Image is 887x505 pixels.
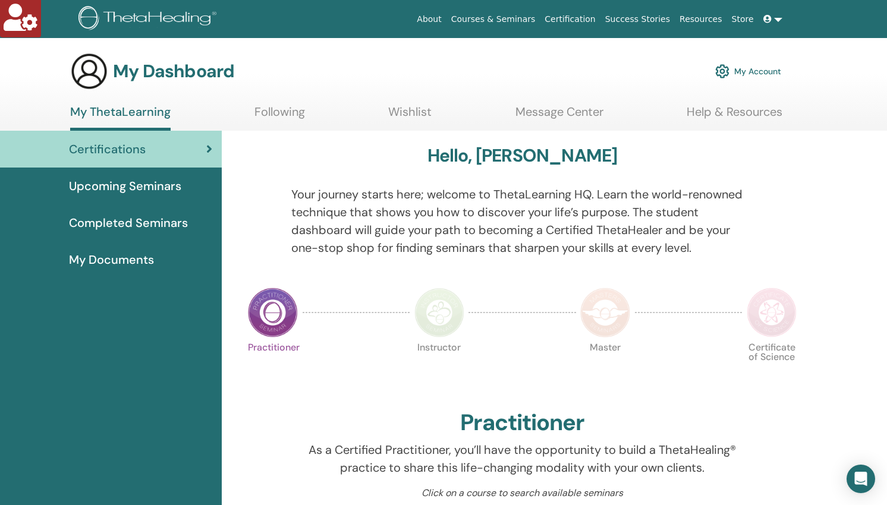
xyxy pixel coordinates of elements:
a: Following [254,105,305,128]
span: Completed Seminars [69,214,188,232]
h3: Hello, [PERSON_NAME] [427,145,618,166]
a: My ThetaLearning [70,105,171,131]
a: About [412,8,446,30]
img: cog.svg [715,61,729,81]
p: Your journey starts here; welcome to ThetaLearning HQ. Learn the world-renowned technique that sh... [291,185,753,257]
p: Master [580,343,630,393]
a: Message Center [515,105,603,128]
a: Certification [540,8,600,30]
a: Courses & Seminars [446,8,540,30]
span: My Documents [69,251,154,269]
p: Practitioner [248,343,298,393]
img: logo.png [78,6,221,33]
p: Certificate of Science [747,343,797,393]
p: As a Certified Practitioner, you’ll have the opportunity to build a ThetaHealing® practice to sha... [291,441,753,476]
a: My Account [715,58,781,84]
a: Help & Resources [687,105,782,128]
p: Instructor [414,343,464,393]
span: Upcoming Seminars [69,177,181,195]
a: Wishlist [388,105,432,128]
img: Instructor [414,288,464,337]
img: Certificate of Science [747,288,797,337]
div: Open Intercom Messenger [847,465,875,493]
a: Resources [675,8,727,30]
img: generic-user-icon.jpg [70,52,108,90]
img: Practitioner [248,288,298,337]
h2: Practitioner [460,409,584,437]
img: Master [580,288,630,337]
h3: My Dashboard [113,61,234,82]
p: Click on a course to search available seminars [291,486,753,500]
span: Certifications [69,140,146,158]
a: Success Stories [600,8,675,30]
a: Store [727,8,759,30]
